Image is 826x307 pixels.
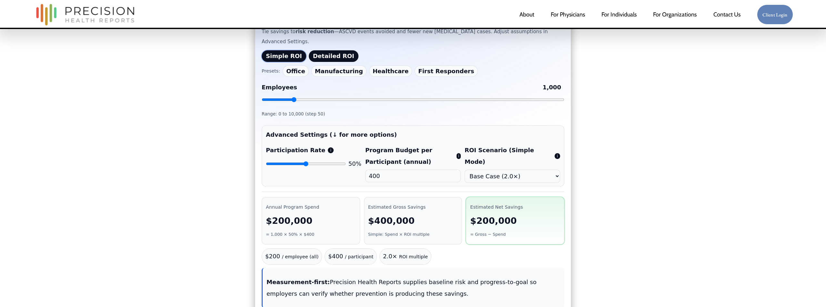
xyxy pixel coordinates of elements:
div: Simple: Spend × ROI multiple [368,229,458,240]
a: folder dropdown [653,8,697,21]
button: Share of employees who participate each year. [328,147,334,153]
button: Manufacturing [311,65,367,77]
button: Applies a literature-based ROI multiple to total spend. [555,153,560,159]
a: Client Login [757,5,793,25]
div: = 1,000 × 50% × $400 [266,229,356,240]
div: $200,000 [470,215,560,227]
span: $400 [328,253,343,260]
output: 50% [348,158,361,170]
div: Estimated Net Savings [470,201,560,213]
span: Presets: [262,65,280,77]
label: Participation Rate [266,144,361,156]
button: Healthcare [369,65,412,77]
img: Precision Health Reports [33,1,137,28]
a: For Individuals [601,8,637,21]
button: Detailed ROI [309,50,358,62]
small: / employee (all) [282,254,319,259]
div: Cohort presets [262,65,564,77]
div: Estimated Gross Savings [368,201,458,213]
summary: Advanced Settings (↓ for more options) [266,129,560,141]
div: = Gross − Spend [470,229,560,240]
div: $400,000 [368,215,458,227]
button: Annual budget per participant, including assessment + interventions. [457,153,461,159]
small: / participant [345,254,373,259]
button: First Responders [415,65,478,77]
output: Employees [539,80,564,94]
button: Office [283,65,309,77]
span: $200 [265,253,280,260]
div: Annual Program Spend [266,201,356,213]
p: Precision Health Reports supplies baseline risk and progress-to-goal so employers can verify whet... [267,276,560,300]
button: Simple ROI [262,50,306,62]
a: About [519,8,534,21]
label: Program Budget per Participant (annual) [365,144,461,168]
strong: Measurement-first: [267,279,330,285]
div: $200,000 [266,215,356,227]
select: ROI scenario [465,170,560,183]
div: Range: 0 to 10,000 (step 50) [262,108,564,120]
span: For Organizations [653,9,697,20]
span: 2.0× [383,253,397,260]
p: Tie savings to —ASCVD events avoided and fewer new [MEDICAL_DATA] cases. Adjust assumptions in Ad... [262,27,564,46]
div: Calculator Mode [262,50,564,62]
a: For Physicians [551,8,585,21]
span: Employees [262,82,297,93]
label: ROI Scenario (Simple Mode) [465,144,560,168]
strong: risk reduction [296,29,334,35]
a: Contact Us [713,8,740,21]
iframe: Chat Widget [794,276,826,307]
small: ROI multiple [399,254,428,259]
